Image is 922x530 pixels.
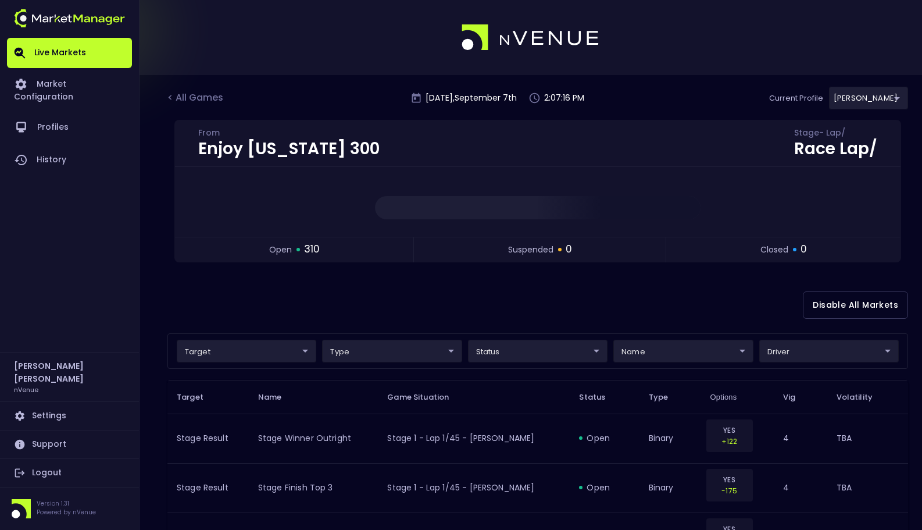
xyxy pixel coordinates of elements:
[167,463,249,513] td: Stage Result
[774,463,827,513] td: 4
[378,414,570,463] td: Stage 1 - Lap 1/45 - [PERSON_NAME]
[198,130,380,139] div: From
[7,459,132,487] a: Logout
[714,425,745,436] p: YES
[579,482,630,493] div: open
[508,244,553,256] span: suspended
[760,244,788,256] span: closed
[759,340,899,362] div: target
[462,24,600,51] img: logo
[639,414,701,463] td: binary
[198,141,380,157] div: Enjoy [US_STATE] 300
[714,474,745,485] p: YES
[837,392,888,403] span: Volatility
[579,392,620,403] span: Status
[613,340,753,362] div: target
[774,414,827,463] td: 4
[249,414,378,463] td: Stage Winner Outright
[269,244,292,256] span: open
[7,499,132,518] div: Version 1.31Powered by nVenue
[387,392,464,403] span: Game Situation
[304,242,320,257] span: 310
[544,92,584,104] p: 2:07:16 PM
[827,414,908,463] td: TBA
[14,385,38,394] h3: nVenue
[803,291,908,319] button: Disable All Markets
[37,499,96,508] p: Version 1.31
[14,360,125,385] h2: [PERSON_NAME] [PERSON_NAME]
[827,463,908,513] td: TBA
[378,463,570,513] td: Stage 1 - Lap 1/45 - [PERSON_NAME]
[7,68,132,111] a: Market Configuration
[649,392,684,403] span: Type
[14,9,125,27] img: logo
[258,392,297,403] span: Name
[167,414,249,463] td: Stage Result
[829,87,908,109] div: target
[37,508,96,517] p: Powered by nVenue
[701,380,774,414] th: Options
[7,144,132,176] a: History
[177,392,219,403] span: Target
[794,130,877,139] div: Stage - Lap /
[714,436,745,447] p: +122
[579,432,630,444] div: open
[566,242,572,257] span: 0
[801,242,807,257] span: 0
[769,93,823,104] p: Current Profile
[714,485,745,496] p: -175
[249,463,378,513] td: Stage Finish Top 3
[426,92,517,104] p: [DATE] , September 7 th
[322,340,462,362] div: target
[7,402,132,430] a: Settings
[639,463,701,513] td: binary
[783,392,810,403] span: Vig
[167,91,226,106] div: < All Games
[468,340,607,362] div: target
[7,38,132,68] a: Live Markets
[7,111,132,144] a: Profiles
[177,340,316,362] div: target
[794,141,877,157] div: Race Lap /
[7,431,132,458] a: Support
